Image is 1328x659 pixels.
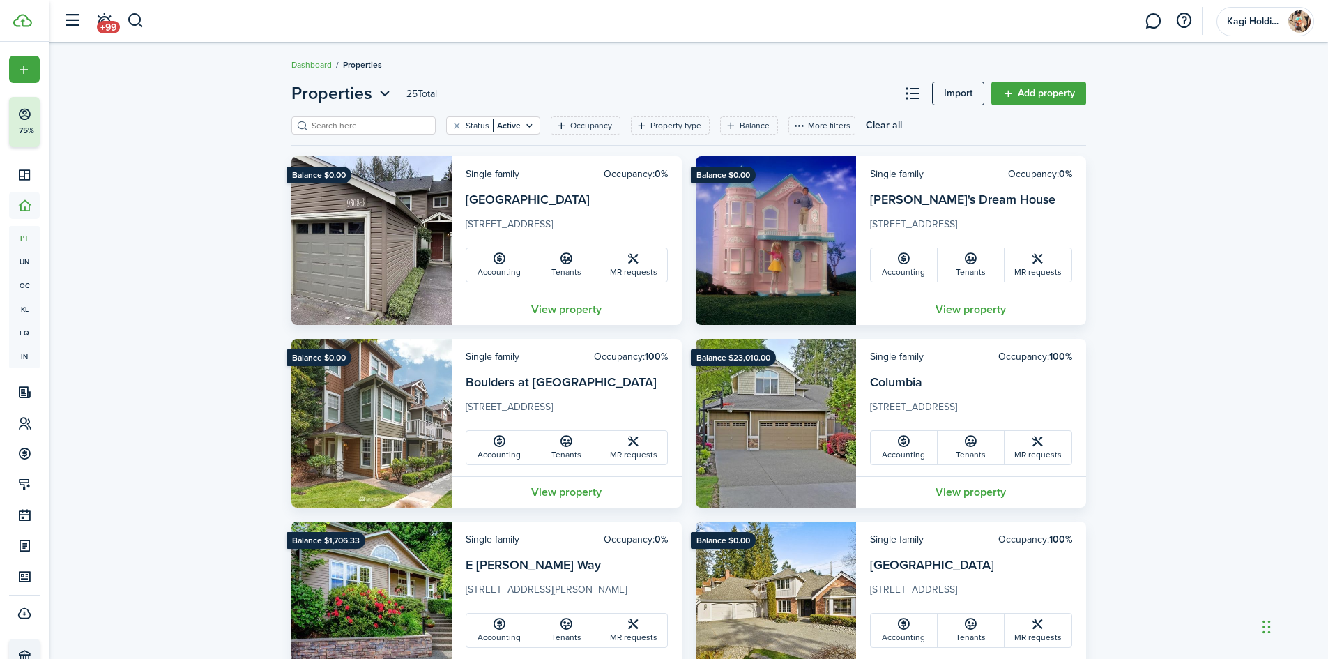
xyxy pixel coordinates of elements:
[466,431,533,464] a: Accounting
[308,119,431,132] input: Search here...
[1049,532,1072,547] b: 100%
[533,614,600,647] a: Tenants
[59,8,85,34] button: Open sidebar
[720,116,778,135] filter-tag: Open filter
[466,614,533,647] a: Accounting
[91,3,117,39] a: Notifications
[466,582,668,605] card-description: [STREET_ADDRESS][PERSON_NAME]
[9,226,40,250] a: pt
[97,21,120,33] span: +99
[291,81,372,106] span: Properties
[466,217,668,239] card-description: [STREET_ADDRESS]
[600,614,667,647] a: MR requests
[696,339,856,508] img: Property avatar
[1172,9,1196,33] button: Open resource center
[631,116,710,135] filter-tag: Open filter
[870,532,924,547] card-header-left: Single family
[740,119,770,132] filter-tag-label: Balance
[343,59,382,71] span: Properties
[291,339,452,508] img: Property avatar
[932,82,984,105] a: Import
[466,556,601,574] a: E [PERSON_NAME] Way
[466,532,519,547] card-header-left: Single family
[13,14,32,27] img: TenantCloud
[291,59,332,71] a: Dashboard
[1140,3,1166,39] a: Messaging
[287,532,365,549] ribbon: Balance $1,706.33
[287,349,351,366] ribbon: Balance $0.00
[1005,431,1071,464] a: MR requests
[533,431,600,464] a: Tenants
[870,190,1055,209] a: [PERSON_NAME]'s Dream House
[870,373,922,391] a: Columbia
[466,167,519,181] card-header-left: Single family
[1008,167,1072,181] card-header-right: Occupancy:
[856,476,1086,508] a: View property
[870,217,1072,239] card-description: [STREET_ADDRESS]
[1049,349,1072,364] b: 100%
[604,167,668,181] card-header-right: Occupancy:
[287,167,351,183] ribbon: Balance $0.00
[493,119,521,132] filter-tag-value: Active
[466,349,519,364] card-header-left: Single family
[1005,614,1071,647] a: MR requests
[691,167,756,183] ribbon: Balance $0.00
[871,431,938,464] a: Accounting
[866,116,902,135] button: Clear all
[466,400,668,422] card-description: [STREET_ADDRESS]
[1288,10,1311,33] img: Kagi Holdings LLC
[9,97,125,147] button: 75%
[856,294,1086,325] a: View property
[446,116,540,135] filter-tag: Open filter
[696,156,856,325] img: Property avatar
[466,119,489,132] filter-tag-label: Status
[604,532,668,547] card-header-right: Occupancy:
[291,81,394,106] button: Properties
[1258,592,1328,659] div: Chat Widget
[691,532,756,549] ribbon: Balance $0.00
[691,349,776,366] ribbon: Balance $23,010.00
[466,190,590,209] a: [GEOGRAPHIC_DATA]
[870,349,924,364] card-header-left: Single family
[406,86,437,101] header-page-total: 25 Total
[870,400,1072,422] card-description: [STREET_ADDRESS]
[871,614,938,647] a: Accounting
[9,344,40,368] a: in
[600,248,667,282] a: MR requests
[1262,606,1271,648] div: Drag
[870,167,924,181] card-header-left: Single family
[870,556,994,574] a: [GEOGRAPHIC_DATA]
[466,248,533,282] a: Accounting
[991,82,1086,105] a: Add property
[570,119,612,132] filter-tag-label: Occupancy
[645,349,668,364] b: 100%
[9,321,40,344] a: eq
[871,248,938,282] a: Accounting
[600,431,667,464] a: MR requests
[9,297,40,321] a: kl
[870,582,1072,605] card-description: [STREET_ADDRESS]
[17,125,35,137] p: 75%
[551,116,620,135] filter-tag: Open filter
[788,116,855,135] button: More filters
[452,294,682,325] a: View property
[127,9,144,33] button: Search
[452,476,682,508] a: View property
[291,81,394,106] button: Open menu
[594,349,668,364] card-header-right: Occupancy:
[1227,17,1283,26] span: Kagi Holdings LLC
[938,248,1005,282] a: Tenants
[533,248,600,282] a: Tenants
[466,373,657,391] a: Boulders at [GEOGRAPHIC_DATA]
[655,532,668,547] b: 0%
[9,250,40,273] a: un
[9,273,40,297] a: oc
[451,120,463,131] button: Clear filter
[938,431,1005,464] a: Tenants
